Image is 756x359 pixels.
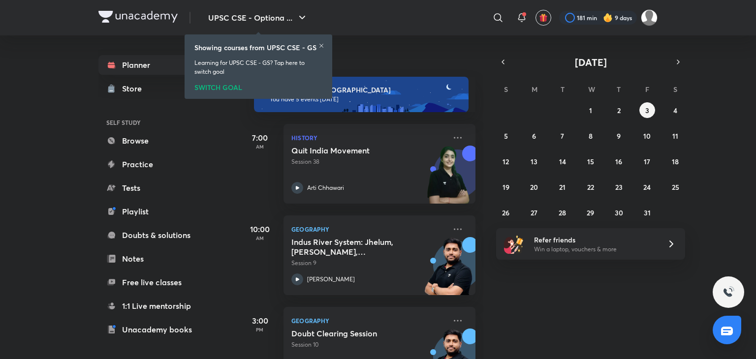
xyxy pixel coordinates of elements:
[559,157,566,166] abbr: October 14, 2025
[672,182,679,192] abbr: October 25, 2025
[611,205,627,220] button: October 30, 2025
[98,202,213,221] a: Playlist
[498,128,514,144] button: October 5, 2025
[421,237,475,305] img: unacademy
[532,85,537,94] abbr: Monday
[254,55,485,67] h4: [DATE]
[641,9,658,26] img: SP
[673,106,677,115] abbr: October 4, 2025
[254,77,469,112] img: evening
[526,153,542,169] button: October 13, 2025
[617,106,621,115] abbr: October 2, 2025
[98,225,213,245] a: Doubts & solutions
[122,83,148,94] div: Store
[587,182,594,192] abbr: October 22, 2025
[498,205,514,220] button: October 26, 2025
[643,182,651,192] abbr: October 24, 2025
[667,102,683,118] button: October 4, 2025
[723,286,734,298] img: ttu
[291,340,446,349] p: Session 10
[98,296,213,316] a: 1:1 Live mentorship
[291,146,414,155] h5: Quit India Movement
[559,208,566,217] abbr: October 28, 2025
[603,13,613,23] img: streak
[643,131,651,141] abbr: October 10, 2025
[526,179,542,195] button: October 20, 2025
[561,85,565,94] abbr: Tuesday
[639,153,655,169] button: October 17, 2025
[498,179,514,195] button: October 19, 2025
[583,102,598,118] button: October 1, 2025
[532,131,536,141] abbr: October 6, 2025
[535,10,551,26] button: avatar
[583,205,598,220] button: October 29, 2025
[583,179,598,195] button: October 22, 2025
[615,208,623,217] abbr: October 30, 2025
[98,320,213,339] a: Unacademy books
[98,79,213,98] a: Store
[421,146,475,213] img: unacademy
[559,182,566,192] abbr: October 21, 2025
[673,85,677,94] abbr: Saturday
[639,179,655,195] button: October 24, 2025
[534,235,655,245] h6: Refer friends
[587,157,594,166] abbr: October 15, 2025
[667,179,683,195] button: October 25, 2025
[583,153,598,169] button: October 15, 2025
[291,132,446,144] p: History
[270,86,460,94] h6: Good evening, [GEOGRAPHIC_DATA]
[307,183,344,192] p: Arti Chhawari
[291,315,446,327] p: Geography
[98,114,213,131] h6: SELF STUDY
[611,153,627,169] button: October 16, 2025
[617,131,621,141] abbr: October 9, 2025
[98,249,213,269] a: Notes
[98,178,213,198] a: Tests
[503,157,509,166] abbr: October 12, 2025
[503,182,509,192] abbr: October 19, 2025
[526,128,542,144] button: October 6, 2025
[611,128,627,144] button: October 9, 2025
[240,327,280,332] p: PM
[645,85,649,94] abbr: Friday
[531,157,537,166] abbr: October 13, 2025
[291,237,414,257] h5: Indus River System: Jhelum, Chenab, Ravi, Beas & Satluj
[194,59,322,76] p: Learning for UPSC CSE - GS? Tap here to switch goal
[291,157,446,166] p: Session 38
[240,132,280,144] h5: 7:00
[307,275,355,284] p: [PERSON_NAME]
[98,131,213,150] a: Browse
[98,154,213,174] a: Practice
[644,208,651,217] abbr: October 31, 2025
[555,153,570,169] button: October 14, 2025
[510,55,671,69] button: [DATE]
[240,223,280,235] h5: 10:00
[531,208,537,217] abbr: October 27, 2025
[502,208,509,217] abbr: October 26, 2025
[530,182,538,192] abbr: October 20, 2025
[240,235,280,241] p: AM
[667,128,683,144] button: October 11, 2025
[639,102,655,118] button: October 3, 2025
[575,56,607,69] span: [DATE]
[615,182,623,192] abbr: October 23, 2025
[240,144,280,150] p: AM
[270,95,460,103] p: You have 5 events [DATE]
[615,157,622,166] abbr: October 16, 2025
[555,128,570,144] button: October 7, 2025
[672,131,678,141] abbr: October 11, 2025
[202,8,314,28] button: UPSC CSE - Optiona ...
[639,205,655,220] button: October 31, 2025
[291,223,446,235] p: Geography
[639,128,655,144] button: October 10, 2025
[589,106,592,115] abbr: October 1, 2025
[498,153,514,169] button: October 12, 2025
[617,85,621,94] abbr: Thursday
[583,128,598,144] button: October 8, 2025
[194,42,316,53] h6: Showing courses from UPSC CSE - GS
[611,102,627,118] button: October 2, 2025
[645,106,649,115] abbr: October 3, 2025
[98,55,213,75] a: Planner
[555,179,570,195] button: October 21, 2025
[587,208,594,217] abbr: October 29, 2025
